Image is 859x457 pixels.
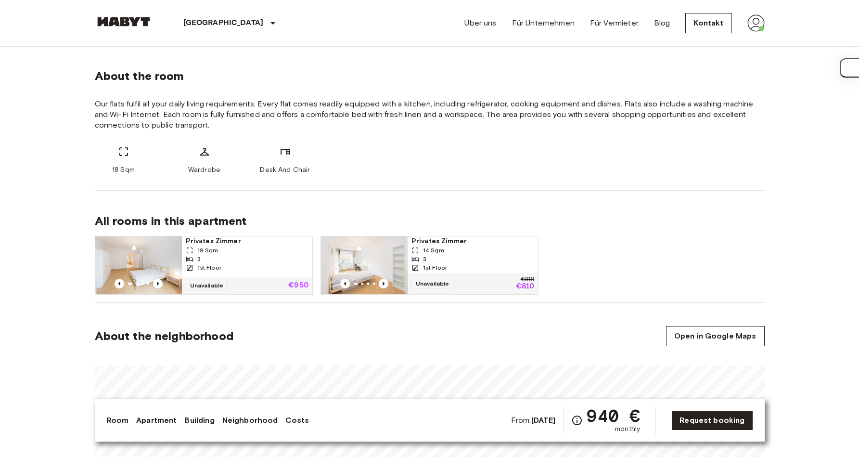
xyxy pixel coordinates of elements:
[340,279,350,288] button: Previous image
[197,255,201,263] span: 3
[423,263,447,272] span: 1st Floor
[183,17,264,29] p: [GEOGRAPHIC_DATA]
[521,277,534,283] p: €910
[222,415,278,426] a: Neighborhood
[516,283,535,290] p: €810
[197,246,218,255] span: 19 Sqm
[587,407,640,424] span: 940 €
[186,281,228,290] span: Unavailable
[590,17,639,29] a: Für Vermieter
[95,214,765,228] span: All rooms in this apartment
[512,17,575,29] a: Für Unternehmen
[685,13,731,33] a: Kontakt
[260,165,310,175] span: Desk And Chair
[666,326,765,346] a: Open in Google Maps
[197,263,221,272] span: 1st Floor
[654,17,670,29] a: Blog
[188,165,220,175] span: Wardrobe
[571,415,583,426] svg: Check cost overview for full price breakdown. Please note that discounts apply to new joiners onl...
[321,236,408,294] img: Marketing picture of unit DE-02-037-01M
[184,415,214,426] a: Building
[411,279,454,288] span: Unavailable
[531,416,556,425] b: [DATE]
[615,424,640,434] span: monthly
[379,279,388,288] button: Previous image
[747,14,765,32] img: avatar
[115,279,124,288] button: Previous image
[288,282,308,289] p: €950
[112,165,135,175] span: 18 Sqm
[95,99,765,131] span: Our flats fulfil all your daily living requirements. Every flat comes readily equipped with a kit...
[153,279,163,288] button: Previous image
[464,17,496,29] a: Über uns
[106,415,129,426] a: Room
[511,415,556,426] span: From:
[95,236,313,295] a: Marketing picture of unit DE-02-037-03MPrevious imagePrevious imagePrivates Zimmer19 Sqm31st Floo...
[95,17,153,26] img: Habyt
[186,236,308,246] span: Privates Zimmer
[95,236,182,294] img: Marketing picture of unit DE-02-037-03M
[423,255,426,263] span: 3
[671,410,753,431] a: Request booking
[95,329,233,343] span: About the neighborhood
[321,236,538,295] a: Marketing picture of unit DE-02-037-01MPrevious imagePrevious imagePrivates Zimmer14 Sqm31st Floo...
[95,69,765,83] span: About the room
[423,246,444,255] span: 14 Sqm
[136,415,177,426] a: Apartment
[411,236,534,246] span: Privates Zimmer
[285,415,309,426] a: Costs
